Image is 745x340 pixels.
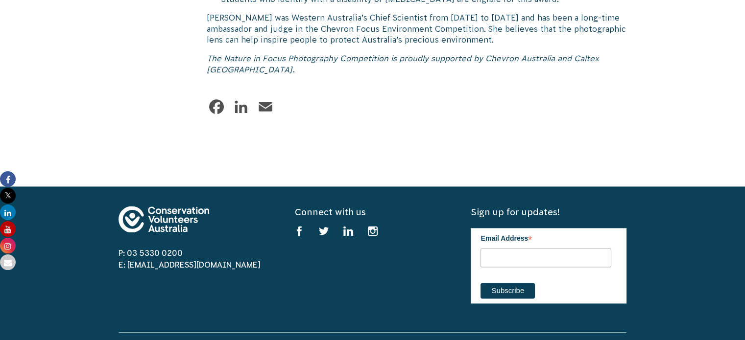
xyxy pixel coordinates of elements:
[481,283,535,298] input: Subscribe
[294,206,450,218] h5: Connect with us
[207,12,627,45] p: [PERSON_NAME] was Western Australia’s Chief Scientist from [DATE] to [DATE] and has been a long-t...
[481,228,611,247] label: Email Address
[119,249,183,257] a: P: 03 5330 0200
[256,97,275,116] a: Email
[471,206,626,218] h5: Sign up for updates!
[231,97,251,116] a: LinkedIn
[207,97,226,116] a: Facebook
[119,206,209,232] img: logo-footer.svg
[119,260,261,269] a: E: [EMAIL_ADDRESS][DOMAIN_NAME]
[207,54,599,73] em: The Nature in Focus Photography Competition is proudly supported by Chevron Australia and Caltex ...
